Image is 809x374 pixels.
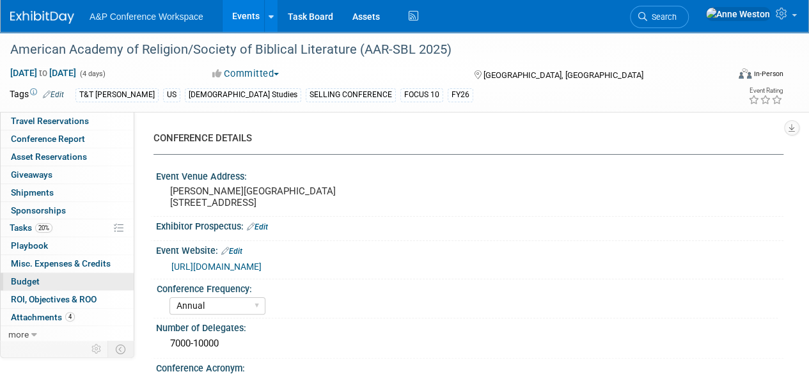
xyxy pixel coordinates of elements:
[753,69,783,79] div: In-Person
[156,167,783,183] div: Event Venue Address:
[11,276,40,286] span: Budget
[171,261,262,272] a: [URL][DOMAIN_NAME]
[400,88,443,102] div: FOCUS 10
[11,294,97,304] span: ROI, Objectives & ROO
[11,205,66,215] span: Sponsorships
[185,88,301,102] div: [DEMOGRAPHIC_DATA] Studies
[1,166,134,183] a: Giveaways
[448,88,473,102] div: FY26
[163,88,180,102] div: US
[11,152,87,162] span: Asset Reservations
[1,130,134,148] a: Conference Report
[630,6,689,28] a: Search
[208,67,284,81] button: Committed
[156,318,783,334] div: Number of Delegates:
[647,12,677,22] span: Search
[221,247,242,256] a: Edit
[11,240,48,251] span: Playbook
[1,113,134,130] a: Travel Reservations
[8,329,29,339] span: more
[10,88,64,102] td: Tags
[11,187,54,198] span: Shipments
[11,116,89,126] span: Travel Reservations
[483,70,643,80] span: [GEOGRAPHIC_DATA], [GEOGRAPHIC_DATA]
[10,11,74,24] img: ExhibitDay
[166,334,774,354] div: 7000-10000
[739,68,751,79] img: Format-Inperson.png
[1,309,134,326] a: Attachments4
[108,341,134,357] td: Toggle Event Tabs
[670,66,783,86] div: Event Format
[705,7,771,21] img: Anne Weston
[11,134,85,144] span: Conference Report
[65,312,75,322] span: 4
[153,132,774,145] div: CONFERENCE DETAILS
[1,255,134,272] a: Misc. Expenses & Credits
[156,241,783,258] div: Event Website:
[1,184,134,201] a: Shipments
[75,88,159,102] div: T&T [PERSON_NAME]
[1,273,134,290] a: Budget
[11,258,111,269] span: Misc. Expenses & Credits
[37,68,49,78] span: to
[10,222,52,233] span: Tasks
[170,185,404,208] pre: [PERSON_NAME][GEOGRAPHIC_DATA] [STREET_ADDRESS]
[1,148,134,166] a: Asset Reservations
[86,341,108,357] td: Personalize Event Tab Strip
[157,279,778,295] div: Conference Frequency:
[43,90,64,99] a: Edit
[156,217,783,233] div: Exhibitor Prospectus:
[1,326,134,343] a: more
[1,202,134,219] a: Sponsorships
[748,88,783,94] div: Event Rating
[35,223,52,233] span: 20%
[11,169,52,180] span: Giveaways
[90,12,203,22] span: A&P Conference Workspace
[79,70,106,78] span: (4 days)
[11,312,75,322] span: Attachments
[1,291,134,308] a: ROI, Objectives & ROO
[306,88,396,102] div: SELLING CONFERENCE
[1,219,134,237] a: Tasks20%
[1,237,134,254] a: Playbook
[10,67,77,79] span: [DATE] [DATE]
[247,222,268,231] a: Edit
[6,38,718,61] div: American Academy of Religion/Society of Biblical Literature (AAR-SBL 2025)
